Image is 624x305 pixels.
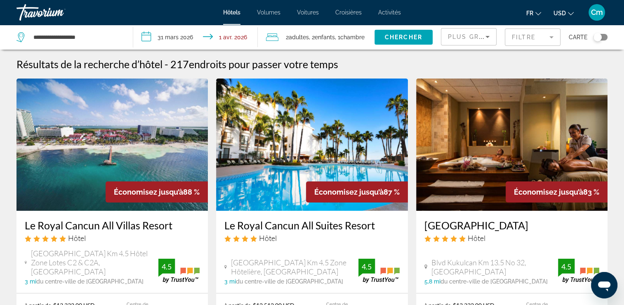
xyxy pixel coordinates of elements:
div: 87 % [306,181,408,203]
div: 83 % [506,181,608,203]
span: Cm [591,8,603,17]
span: Hôtel [68,234,86,243]
h1: Résultats de la recherche d’hôtel [16,58,162,70]
img: Image de l’hôtel [16,79,208,211]
span: - [165,58,168,70]
div: Hôtel 5 étoiles [25,234,200,243]
img: Image de l’hôtel [216,79,407,211]
button: Filtre [505,28,560,46]
img: trustyou-badge.svg [158,259,200,283]
button: Basculer la carte [587,33,608,41]
button: Chercher [374,30,433,45]
font: 2 [286,34,289,41]
div: Hôtel 5 étoiles [424,234,599,243]
span: endroits pour passer votre temps [189,58,338,70]
div: Hôtel 4 étoiles [224,234,399,243]
span: USD [553,10,566,17]
span: Économisez jusqu’à [514,188,583,196]
span: 5,8 mi [424,278,440,285]
span: Enfants [315,34,335,41]
span: Blvd Kukulcan Km 13.5 No 32, [GEOGRAPHIC_DATA] [431,258,558,276]
a: Hôtels [223,9,240,16]
span: Fr [526,10,533,17]
a: Croisières [335,9,362,16]
font: , 1 [335,34,340,41]
font: , 2 [309,34,315,41]
button: Changer la langue [526,7,541,19]
h2: 217 [170,58,338,70]
span: Chercher [385,34,422,41]
mat-select: Trier par [448,32,490,42]
div: 4.5 [558,262,575,272]
a: Activités [378,9,401,16]
span: [GEOGRAPHIC_DATA] Km 4.5 Zone hôtelière, [GEOGRAPHIC_DATA] [231,258,358,276]
button: Voyageurs : 2 adultes, 2 enfants [258,25,374,50]
span: Hôtel [259,234,277,243]
div: 4.5 [158,262,175,272]
span: du centre-ville de [GEOGRAPHIC_DATA] [236,278,343,285]
span: Économisez jusqu’à [114,188,183,196]
span: Économisez jusqu’à [314,188,384,196]
span: Adultes [289,34,309,41]
span: Chambre [340,34,365,41]
div: 88 % [106,181,208,203]
a: Travorium [16,2,99,23]
a: Volumes [257,9,280,16]
img: trustyou-badge.svg [558,259,599,283]
a: [GEOGRAPHIC_DATA] [424,219,599,231]
span: Carte [569,31,587,43]
button: Changer de devise [553,7,574,19]
button: Date d’arrivée : 31 mars 2026 Date de départ : 1 avr. 2026 [133,25,258,50]
div: 4.5 [358,262,375,272]
a: Voitures [297,9,319,16]
span: du centre-ville de [GEOGRAPHIC_DATA] [440,278,548,285]
span: 3 mi [224,278,236,285]
a: Le Royal Cancun All Suites Resort [224,219,399,231]
span: du centre-ville de [GEOGRAPHIC_DATA] [36,278,144,285]
iframe: Bouton de lancement de la fenêtre de messagerie [591,272,617,298]
a: Le Royal Cancun All Villas Resort [25,219,200,231]
span: Hôtel [468,234,485,243]
img: Image de l’hôtel [416,79,608,211]
img: trustyou-badge.svg [358,259,400,283]
span: [GEOGRAPHIC_DATA] Km 4.5 Hôtel Zone Lotes C2 & C2A, [GEOGRAPHIC_DATA] [31,249,158,276]
span: Plus grandes économies [448,33,546,40]
span: 3 mi [25,278,36,285]
button: Menu utilisateur [586,4,608,21]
